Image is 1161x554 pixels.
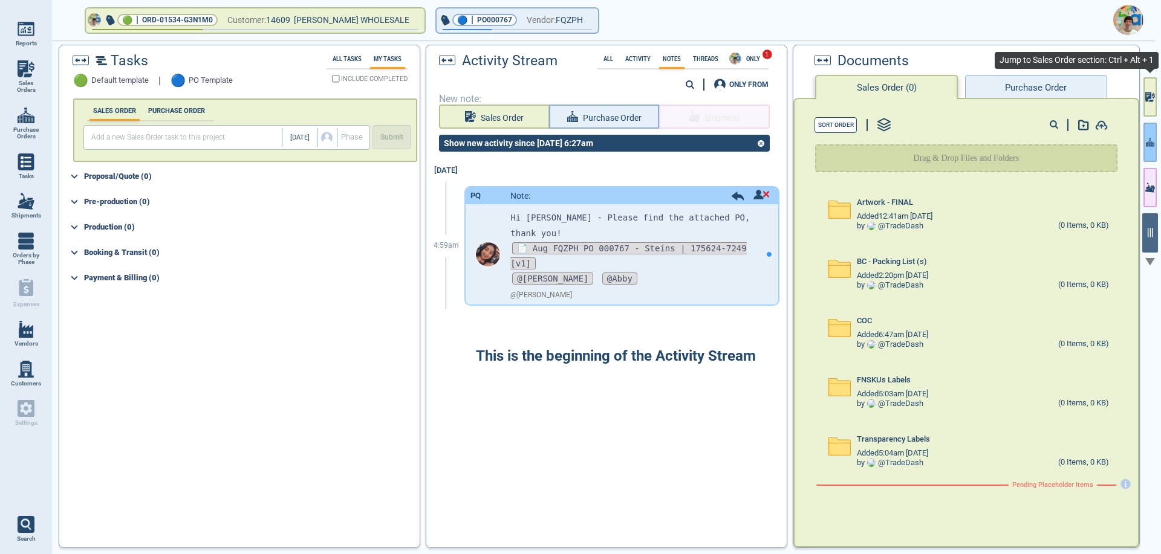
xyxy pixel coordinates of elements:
button: Sort Order [815,117,857,133]
span: @ [PERSON_NAME] [510,291,572,300]
input: Add a new Sales Order task to this project [86,128,282,147]
span: | [471,14,473,26]
img: menu_icon [18,361,34,378]
span: COC [857,317,872,326]
span: Tasks [19,173,34,180]
img: Avatar [867,399,876,408]
span: Purchase Order [583,111,642,126]
div: (0 Items, 0 KB) [1058,399,1109,408]
img: menu_icon [18,60,34,77]
span: PO000767 [477,14,512,26]
label: SALES ORDER [89,107,140,115]
img: timeline2 [96,56,107,65]
span: Shipments [11,212,41,219]
span: Artwork - FINAL [857,198,913,207]
button: 🔵|PO000767Vendor:FQZPH [437,8,598,33]
span: Activity Stream [462,53,558,69]
button: Sales Order (0) [815,75,958,99]
div: (0 Items, 0 KB) [1058,340,1109,349]
div: (0 Items, 0 KB) [1058,458,1109,468]
span: FNSKUs Labels [857,376,911,385]
span: Transparency Labels [857,435,930,444]
img: menu_icon [18,321,34,338]
span: [DATE] [290,134,310,142]
span: Added 5:04am [DATE] [857,449,928,458]
div: [DATE] [428,159,464,182]
span: 4:59am [434,242,459,250]
button: Sales Order [439,105,549,129]
img: Avatar [729,53,741,65]
img: menu_icon [18,233,34,250]
span: Sales Order [481,111,524,126]
button: Avatar🟢|ORD-01534-G3N1M0Customer:14609 [PERSON_NAME] WHOLESALE [86,8,424,33]
span: Vendor: [527,13,556,28]
span: Customer: [227,13,266,28]
span: | [158,76,161,86]
img: menu_icon [18,107,34,124]
span: 📄 Aug FQZPH PO 000767 - Steins | 175624-7249 [v1] [510,242,746,269]
span: Purchase Orders [10,126,42,140]
img: Avatar [476,242,500,266]
div: Proposal/Quote (0) [84,167,417,186]
span: BC - Packing List (s) [857,257,927,266]
button: Purchase Order [549,105,659,129]
span: Pending Placeholder Items [1012,482,1093,489]
p: Hi [PERSON_NAME] - Please find the attached PO, thank you! [510,210,759,240]
div: by @ TradeDash [857,459,923,468]
span: 🟢 [122,16,132,24]
span: 1 [762,49,772,59]
img: Avatar [867,281,876,289]
span: | [136,14,138,26]
label: All [600,56,617,62]
img: Avatar [867,222,876,230]
label: PURCHASE ORDER [145,107,209,115]
span: 🔵 [171,74,186,88]
span: New note: [439,94,775,105]
span: @[PERSON_NAME] [512,272,593,285]
span: This is the beginning of the Activity Stream [476,348,756,365]
img: add-document [1078,120,1089,130]
span: Phase [341,133,363,142]
span: 14609 [266,13,294,28]
img: menu_icon [18,193,34,210]
span: Added 6:47am [DATE] [857,330,928,340]
span: 🔵 [457,16,467,24]
img: menu_icon [18,21,34,37]
img: Avatar [867,459,876,467]
span: ORD-01534-G3N1M0 [142,14,213,26]
img: add-document [1095,120,1108,130]
span: 🟢 [73,74,88,88]
img: Avatar [1113,5,1143,35]
span: Tasks [111,53,148,69]
span: @Abby [602,272,637,285]
span: Vendors [15,340,38,347]
span: Search [17,535,36,543]
span: Orders by Phase [10,252,42,266]
p: Drag & Drop Files and Folders [914,152,1020,164]
label: Notes [659,56,685,62]
span: [PERSON_NAME] WHOLESALE [294,15,409,25]
span: Added 5:03am [DATE] [857,390,928,399]
div: by @ TradeDash [857,399,923,408]
div: by @ TradeDash [857,340,923,349]
span: Reports [16,40,37,47]
img: unread icon [753,190,770,199]
div: by @ TradeDash [857,222,923,231]
span: Customers [11,380,41,387]
div: Pre-production (0) [84,192,417,211]
img: Avatar [88,13,101,27]
img: Avatar [867,340,876,349]
div: Payment & Billing (0) [84,268,417,288]
label: Threads [689,56,722,62]
span: Added 12:41am [DATE] [857,212,932,221]
span: Added 2:20pm [DATE] [857,271,928,280]
span: INCLUDE COMPLETED [341,76,408,82]
span: FQZPH [556,13,583,28]
div: ONLY FROM [729,81,769,88]
span: Note: [510,191,530,201]
div: by @ TradeDash [857,281,923,290]
div: PQ [470,192,481,201]
button: Purchase Order [965,75,1107,99]
div: (0 Items, 0 KB) [1058,221,1109,231]
label: All Tasks [329,56,365,62]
